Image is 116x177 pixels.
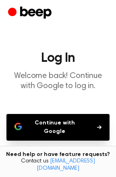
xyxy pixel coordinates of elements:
[6,71,110,91] p: Welcome back! Continue with Google to log in.
[8,5,54,21] a: Beep
[6,52,110,65] h1: Log In
[5,158,111,172] span: Contact us
[6,114,110,141] button: Continue with Google
[37,158,95,171] a: [EMAIL_ADDRESS][DOMAIN_NAME]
